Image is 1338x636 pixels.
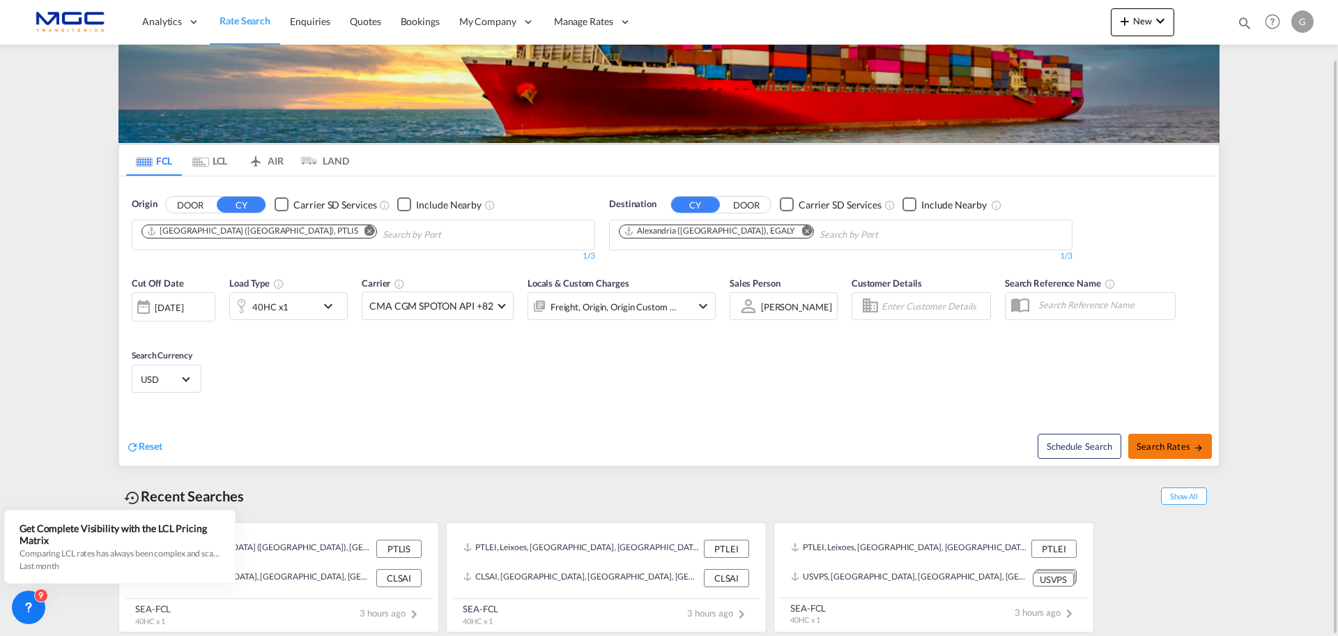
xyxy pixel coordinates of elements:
span: 40HC x 1 [463,616,493,626]
md-icon: icon-chevron-down [320,298,344,315]
button: DOOR [166,197,215,213]
md-chips-wrap: Chips container. Use arrow keys to select chips. [139,220,521,246]
button: CY [671,197,720,213]
button: icon-plus 400-fgNewicon-chevron-down [1111,8,1174,36]
span: Show All [1161,487,1207,505]
span: Search Rates [1137,441,1204,452]
span: Sales Person [730,278,780,289]
img: 92835000d1c111ee8b33af35afdd26c7.png [21,6,115,38]
md-chips-wrap: Chips container. Use arrow keys to select chips. [617,220,958,246]
button: DOOR [722,197,771,213]
span: Rate Search [220,15,270,26]
div: Include Nearby [416,198,482,212]
span: Locals & Custom Charges [528,278,629,289]
md-tab-item: AIR [238,145,293,176]
md-icon: icon-chevron-right [733,606,750,623]
div: Recent Searches [118,480,249,512]
span: Enquiries [290,15,330,27]
md-tab-item: LCL [182,145,238,176]
div: SEA-FCL [463,603,498,615]
div: PTLEI, Leixoes, Portugal, Southern Europe, Europe [463,540,700,558]
span: Search Reference Name [1005,278,1116,289]
md-select: Sales Person: Goncalo Ribeiro [760,296,833,317]
md-icon: Unchecked: Search for CY (Container Yard) services for all selected carriers.Checked : Search for... [884,199,895,211]
span: 3 hours ago [1015,607,1077,618]
span: My Company [459,15,516,29]
div: Include Nearby [921,198,987,212]
span: Search Currency [132,350,192,361]
md-icon: icon-chevron-down [695,298,712,315]
span: CMA CGM SPOTON API +82 [369,299,493,313]
span: Bookings [401,15,440,27]
button: CY [217,197,266,213]
md-icon: icon-arrow-right [1194,443,1204,453]
span: Customer Details [852,278,922,289]
div: SEA-FCL [135,603,171,615]
div: 1/3 [609,250,1072,262]
md-icon: icon-chevron-down [1152,13,1169,29]
div: 40HC x1icon-chevron-down [229,292,348,320]
div: icon-refreshReset [126,439,162,455]
span: Cut Off Date [132,278,184,289]
div: Alexandria (El Iskandariya), EGALY [624,225,795,237]
div: Help [1261,10,1291,35]
md-icon: Unchecked: Ignores neighbouring ports when fetching rates.Checked : Includes neighbouring ports w... [991,199,1002,211]
md-icon: icon-airplane [247,153,264,163]
recent-search-card: PTLIS, [GEOGRAPHIC_DATA] ([GEOGRAPHIC_DATA]), [GEOGRAPHIC_DATA], [GEOGRAPHIC_DATA], [GEOGRAPHIC_D... [118,522,439,633]
md-tab-item: LAND [293,145,349,176]
div: CLSAI, San Antonio, Chile, South America, Americas [136,569,373,587]
md-icon: The selected Trucker/Carrierwill be displayed in the rate results If the rates are from another f... [394,278,405,289]
div: PTLIS [376,540,422,558]
md-select: Select Currency: $ USDUnited States Dollar [139,369,194,389]
md-checkbox: Checkbox No Ink [902,197,987,212]
input: Chips input. [383,224,515,246]
button: Remove [355,225,376,239]
recent-search-card: PTLEI, Leixoes, [GEOGRAPHIC_DATA], [GEOGRAPHIC_DATA], [GEOGRAPHIC_DATA] PTLEIUSVPS, [GEOGRAPHIC_D... [774,522,1094,633]
div: PTLEI [1031,540,1077,558]
md-checkbox: Checkbox No Ink [275,197,376,212]
input: Enter Customer Details [882,296,986,317]
span: USD [141,373,180,386]
md-pagination-wrapper: Use the left and right arrow keys to navigate between tabs [126,145,349,176]
span: Manage Rates [554,15,613,29]
div: CLSAI [376,569,422,587]
div: Carrier SD Services [293,198,376,212]
span: 3 hours ago [360,607,422,619]
span: Analytics [142,15,182,29]
div: PTLEI, Leixoes, Portugal, Southern Europe, Europe [791,540,1028,558]
span: 3 hours ago [687,607,750,619]
div: Freight Origin Origin Custom Factory Stuffing [551,297,677,317]
md-checkbox: Checkbox No Ink [397,197,482,212]
span: 40HC x 1 [135,616,165,626]
div: 40HC x1 [252,297,289,317]
span: Origin [132,197,157,211]
span: Load Type [229,278,284,289]
md-checkbox: Checkbox No Ink [780,197,882,212]
md-icon: icon-information-outline [273,278,284,289]
div: USVPS, Valparaiso, FL, United States, North America, Americas [791,569,1029,586]
div: Press delete to remove this chip. [624,225,798,237]
button: Note: By default Schedule search will only considerorigin ports, destination ports and cut off da... [1038,434,1121,459]
span: Carrier [362,278,405,289]
span: Help [1261,10,1284,33]
recent-search-card: PTLEI, Leixoes, [GEOGRAPHIC_DATA], [GEOGRAPHIC_DATA], [GEOGRAPHIC_DATA] PTLEICLSAI, [GEOGRAPHIC_D... [446,522,767,633]
div: PTLEI [704,540,749,558]
md-icon: Unchecked: Search for CY (Container Yard) services for all selected carriers.Checked : Search for... [379,199,390,211]
div: icon-magnify [1237,15,1252,36]
div: [DATE] [155,301,183,314]
div: Carrier SD Services [799,198,882,212]
div: SEA-FCL [790,602,826,614]
md-icon: icon-refresh [126,441,139,453]
div: G [1291,10,1314,33]
div: Freight Origin Origin Custom Factory Stuffingicon-chevron-down [528,292,716,320]
div: [DATE] [132,292,215,321]
div: PTLIS, Lisbon (Lisboa), Portugal, Southern Europe, Europe [136,540,373,558]
md-icon: icon-magnify [1237,15,1252,31]
md-icon: Unchecked: Ignores neighbouring ports when fetching rates.Checked : Includes neighbouring ports w... [484,199,495,211]
span: New [1116,15,1169,26]
div: USVPS [1033,573,1074,587]
div: OriginDOOR CY Checkbox No InkUnchecked: Search for CY (Container Yard) services for all selected ... [119,176,1219,466]
span: 40HC x 1 [790,615,820,624]
div: Lisbon (Lisboa), PTLIS [146,225,358,237]
md-datepicker: Select [132,320,142,339]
